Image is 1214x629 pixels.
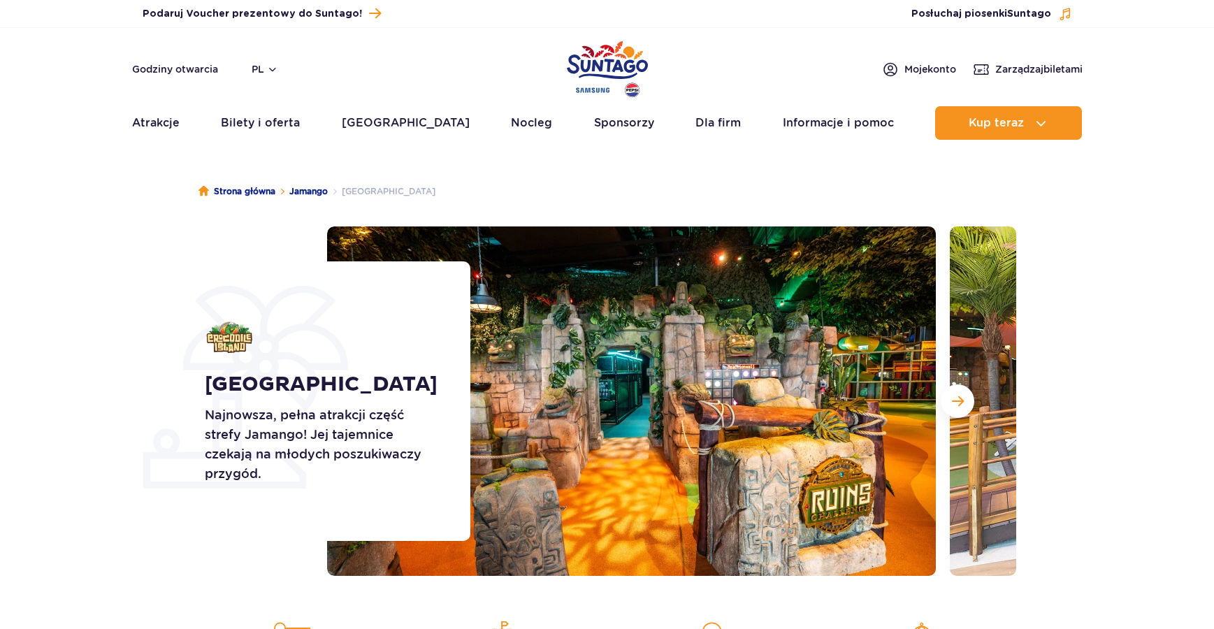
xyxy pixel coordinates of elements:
a: Dla firm [695,106,741,140]
span: Zarządzaj biletami [995,62,1083,76]
a: Zarządzajbiletami [973,61,1083,78]
a: Sponsorzy [594,106,654,140]
a: Mojekonto [882,61,956,78]
p: Najnowsza, pełna atrakcji część strefy Jamango! Jej tajemnice czekają na młodych poszukiwaczy prz... [205,405,439,484]
a: Bilety i oferta [221,106,300,140]
button: Kup teraz [935,106,1082,140]
a: Atrakcje [132,106,180,140]
a: Strona główna [198,185,275,198]
a: Podaruj Voucher prezentowy do Suntago! [143,4,381,23]
span: Posłuchaj piosenki [911,7,1051,21]
li: [GEOGRAPHIC_DATA] [328,185,435,198]
a: Nocleg [511,106,552,140]
span: Podaruj Voucher prezentowy do Suntago! [143,7,362,21]
a: Park of Poland [567,35,648,99]
a: [GEOGRAPHIC_DATA] [342,106,470,140]
a: Jamango [289,185,328,198]
h1: [GEOGRAPHIC_DATA] [205,372,439,397]
button: Następny slajd [941,384,974,418]
a: Godziny otwarcia [132,62,218,76]
span: Kup teraz [969,117,1024,129]
span: Moje konto [904,62,956,76]
a: Informacje i pomoc [783,106,894,140]
span: Suntago [1007,9,1051,19]
button: Posłuchaj piosenkiSuntago [911,7,1072,21]
button: pl [252,62,278,76]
